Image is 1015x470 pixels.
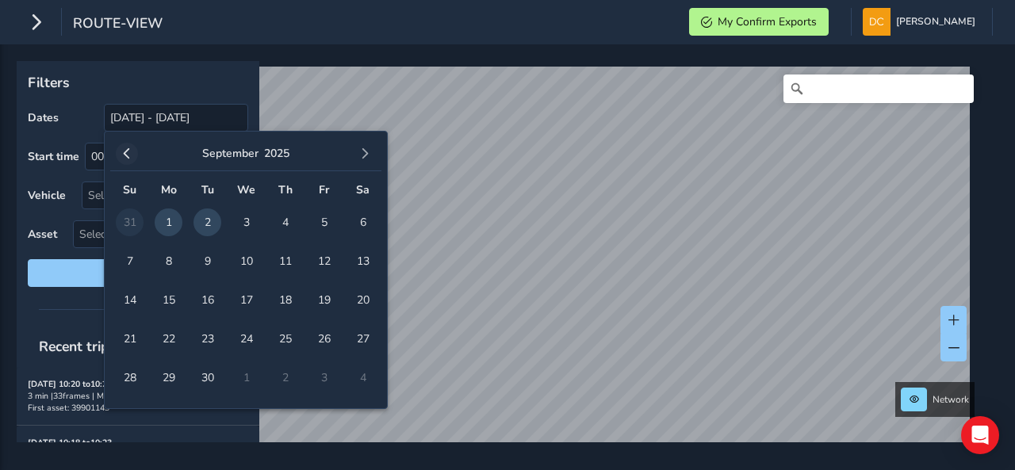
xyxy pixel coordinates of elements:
[783,75,974,103] input: Search
[271,325,299,353] span: 25
[193,364,221,392] span: 30
[116,364,144,392] span: 28
[349,247,377,275] span: 13
[271,247,299,275] span: 11
[82,182,221,208] div: Select vehicle
[278,182,293,197] span: Th
[349,208,377,236] span: 6
[74,221,221,247] span: Select an asset code
[28,149,79,164] label: Start time
[232,208,260,236] span: 3
[310,325,338,353] span: 26
[28,110,59,125] label: Dates
[232,325,260,353] span: 24
[264,146,289,161] button: 2025
[123,182,136,197] span: Su
[310,286,338,314] span: 19
[22,67,970,460] canvas: Map
[271,208,299,236] span: 4
[193,286,221,314] span: 16
[232,286,260,314] span: 17
[193,325,221,353] span: 23
[28,402,109,414] span: First asset: 39901143
[116,286,144,314] span: 14
[116,247,144,275] span: 7
[193,247,221,275] span: 9
[232,247,260,275] span: 10
[73,13,163,36] span: route-view
[201,182,214,197] span: Tu
[202,146,259,161] button: September
[718,14,817,29] span: My Confirm Exports
[28,227,57,242] label: Asset
[28,326,128,367] span: Recent trips
[155,325,182,353] span: 22
[28,72,248,93] p: Filters
[896,8,975,36] span: [PERSON_NAME]
[40,266,236,281] span: Reset filters
[28,390,248,402] div: 3 min | 33 frames | MW73 YMY
[689,8,829,36] button: My Confirm Exports
[155,286,182,314] span: 15
[28,437,112,449] strong: [DATE] 10:18 to 10:23
[28,378,112,390] strong: [DATE] 10:20 to 10:23
[319,182,329,197] span: Fr
[237,182,255,197] span: We
[310,208,338,236] span: 5
[271,286,299,314] span: 18
[28,188,66,203] label: Vehicle
[155,208,182,236] span: 1
[349,286,377,314] span: 20
[161,182,177,197] span: Mo
[116,325,144,353] span: 21
[933,393,969,406] span: Network
[310,247,338,275] span: 12
[863,8,891,36] img: diamond-layout
[155,364,182,392] span: 29
[193,208,221,236] span: 2
[356,182,370,197] span: Sa
[863,8,981,36] button: [PERSON_NAME]
[349,325,377,353] span: 27
[961,416,999,454] div: Open Intercom Messenger
[28,259,248,287] button: Reset filters
[155,247,182,275] span: 8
